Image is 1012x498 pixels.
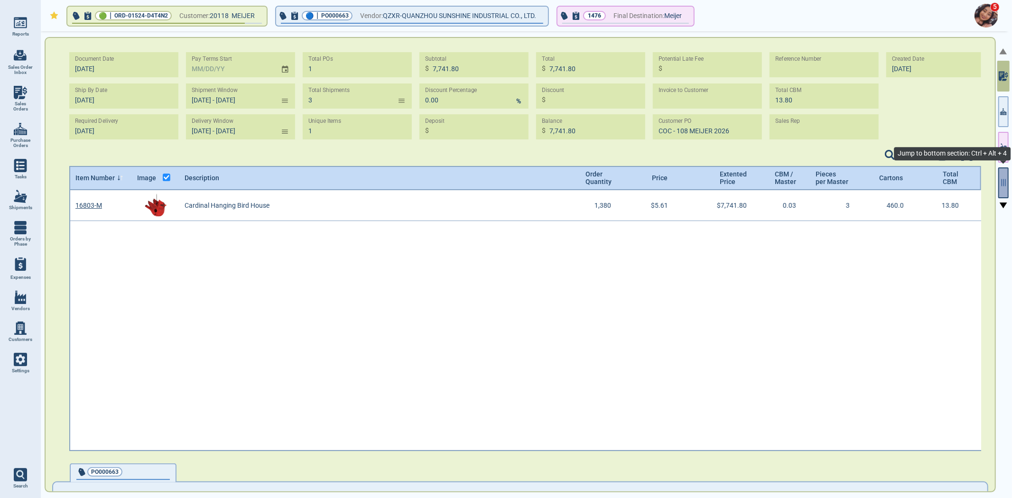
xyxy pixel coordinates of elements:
[14,159,27,172] img: menu_icon
[75,55,114,63] label: Document Date
[192,118,233,125] label: Delivery Window
[14,221,27,234] img: menu_icon
[210,10,232,22] span: 20118
[114,11,168,20] span: ORD-01524-D4T4N2
[232,12,255,19] span: MEIJER
[69,52,173,77] input: MM/DD/YY
[110,11,111,20] span: |
[185,202,269,209] span: Cardinal Hanging Bird House
[990,2,1000,12] span: 5
[9,205,32,211] span: Shipments
[13,483,28,489] span: Search
[192,87,238,94] label: Shipment Window
[542,87,564,94] label: Discount
[67,7,267,26] button: 🟢|ORD-01524-D4T4N2Customer:20118 MEIJER
[308,118,341,125] label: Unique Items
[594,202,611,209] span: 1,380
[8,138,33,148] span: Purchase Orders
[91,467,119,477] span: PO000663
[69,83,173,109] input: MM/DD/YY
[316,11,318,20] span: |
[425,55,446,63] label: Subtotal
[99,13,107,19] span: 🟢
[276,7,548,26] button: 🔵|PO000663Vendor:QZXR-QUANZHOU SUNSHINE INDUSTRIAL CO., LTD.
[585,170,611,185] span: Order Quantity
[8,65,33,75] span: Sales Order Inbox
[137,174,156,182] span: Image
[542,118,562,125] label: Balance
[425,64,429,74] p: $
[758,190,810,221] div: 0.03
[8,101,33,112] span: Sales Orders
[185,174,219,182] span: Description
[186,52,273,77] input: MM/DD/YY
[892,55,924,63] label: Created Date
[11,306,30,312] span: Vendors
[542,64,546,74] p: $
[14,353,27,366] img: menu_icon
[10,275,31,280] span: Expenses
[15,174,27,180] span: Tasks
[557,7,694,26] button: 1476Final Destination:Meijer
[308,87,350,94] label: Total Shipments
[810,190,863,221] div: 3
[12,368,29,374] span: Settings
[69,114,173,139] input: MM/DD/YY
[917,190,972,221] div: 13.80
[664,10,682,22] span: Meijer
[75,202,102,209] a: 16803-M
[682,190,758,221] div: $7,741.80
[887,202,904,209] span: 460.0
[659,118,692,125] label: Customer PO
[816,170,848,185] span: Pieces per Master
[360,10,383,22] span: Vendor:
[308,55,333,63] label: Total POs
[516,96,521,106] p: %
[542,55,555,63] label: Total
[775,55,822,63] label: Reference Number
[306,13,314,19] span: 🔵
[192,55,232,63] label: Pay Terms Start
[277,56,295,73] button: Choose date
[879,174,903,182] span: Cartons
[321,11,349,20] span: PO000663
[14,16,27,29] img: menu_icon
[651,202,668,209] span: $5.61
[12,31,29,37] span: Reports
[886,52,990,77] input: MM/DD/YY
[144,194,167,217] img: 16803-MImg
[659,55,704,63] label: Potential Late Fee
[14,322,27,335] img: menu_icon
[775,170,796,185] span: CBM / Master
[75,118,119,125] label: Required Delivery
[720,170,744,185] span: Extented Price
[659,87,708,94] label: Invoice to Customer
[659,64,662,74] p: $
[613,10,664,22] span: Final Destination:
[775,87,802,94] label: Total CBM
[14,122,27,136] img: menu_icon
[542,95,546,105] p: $
[14,86,27,99] img: menu_icon
[425,126,429,136] p: $
[775,118,800,125] label: Sales Rep
[588,11,601,20] p: 1476
[14,190,27,203] img: menu_icon
[9,337,32,342] span: Customers
[542,126,546,136] p: $
[652,174,668,182] span: Price
[14,291,27,304] img: menu_icon
[69,190,982,451] div: grid
[425,87,477,94] label: Discount Percentage
[75,174,115,182] span: Item Number
[943,170,957,185] span: Total CBM
[383,10,536,22] span: QZXR-QUANZHOU SUNSHINE INDUSTRIAL CO., LTD.
[75,87,107,94] label: Ship By Date
[425,118,445,125] label: Deposit
[179,10,210,22] span: Customer:
[8,236,33,247] span: Orders by Phase
[975,4,998,28] img: Avatar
